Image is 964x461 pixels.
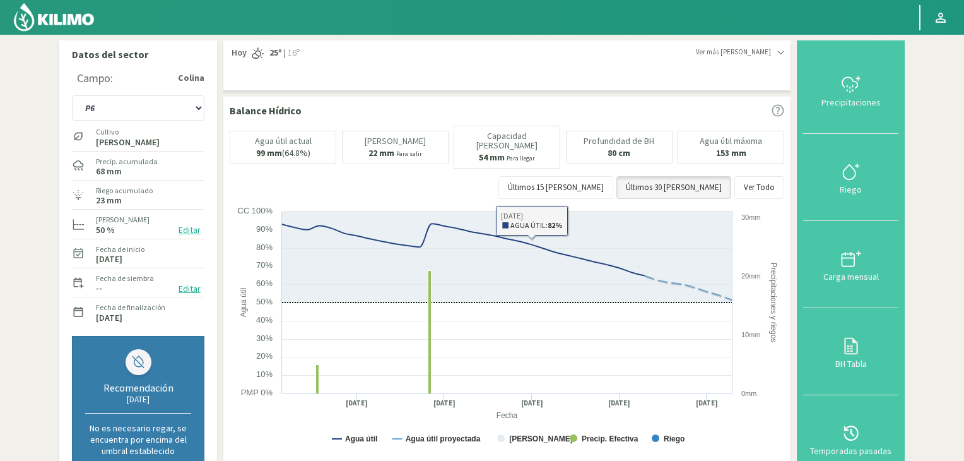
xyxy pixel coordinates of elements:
div: Precipitaciones [807,98,895,107]
p: Profundidad de BH [584,136,654,146]
text: Agua útil [239,288,248,318]
small: Para llegar [507,154,535,162]
img: Kilimo [13,2,95,32]
text: 10% [256,369,273,379]
small: Para salir [396,150,422,158]
text: 70% [256,260,273,270]
text: 10mm [741,331,761,338]
text: 90% [256,224,273,234]
label: [DATE] [96,255,122,263]
text: 20% [256,351,273,361]
text: 20mm [741,272,761,280]
text: 50% [256,297,273,306]
text: 40% [256,315,273,325]
label: [DATE] [96,314,122,322]
label: Precip. acumulada [96,156,158,167]
label: Cultivo [96,126,160,138]
label: [PERSON_NAME] [96,138,160,147]
label: Fecha de finalización [96,302,165,313]
span: | [284,47,286,59]
button: Editar [175,282,204,296]
text: [DATE] [696,398,718,408]
p: Datos del sector [72,47,204,62]
b: 99 mm [256,147,282,159]
label: 50 % [96,226,115,234]
p: Capacidad [PERSON_NAME] [459,131,555,150]
text: Riego [664,434,685,443]
span: Hoy [230,47,247,59]
label: [PERSON_NAME] [96,214,150,225]
p: Agua útil actual [255,136,312,146]
button: Riego [803,134,898,221]
strong: Colina [178,71,204,85]
text: 30% [256,333,273,343]
button: Editar [175,223,204,237]
label: -- [96,284,102,292]
text: [PERSON_NAME] [509,434,573,443]
div: BH Tabla [807,359,895,368]
b: 22 mm [368,147,394,159]
b: 80 cm [608,147,630,159]
button: Últimos 15 [PERSON_NAME] [498,176,613,199]
label: 23 mm [96,196,122,205]
text: 60% [256,278,273,288]
label: Fecha de siembra [96,273,154,284]
strong: 25º [269,47,282,58]
div: Riego [807,185,895,194]
text: Fecha [497,412,518,421]
text: 30mm [741,213,761,221]
p: [PERSON_NAME] [365,136,426,146]
button: Ver Todo [734,176,784,199]
button: Precipitaciones [803,47,898,134]
div: Temporadas pasadas [807,446,895,455]
text: [DATE] [608,398,630,408]
button: Carga mensual [803,221,898,308]
text: PMP 0% [241,388,273,397]
div: [DATE] [85,394,191,405]
button: BH Tabla [803,308,898,395]
text: 0mm [741,390,756,397]
button: Últimos 30 [PERSON_NAME] [616,176,731,199]
div: Campo: [77,72,113,85]
div: Carga mensual [807,272,895,281]
span: 16º [286,47,300,59]
div: Recomendación [85,381,191,394]
span: Ver más [PERSON_NAME] [696,47,771,57]
text: [DATE] [433,398,456,408]
b: 54 mm [479,152,505,163]
text: Precip. Efectiva [582,434,638,443]
p: No es necesario regar, se encuentra por encima del umbral establecido [85,422,191,457]
label: 68 mm [96,167,122,176]
text: CC 100% [237,206,273,215]
text: 80% [256,242,273,252]
label: Fecha de inicio [96,244,144,255]
label: Riego acumulado [96,185,153,196]
text: Agua útil proyectada [406,434,481,443]
p: Balance Hídrico [230,103,302,118]
text: [DATE] [346,398,368,408]
text: Precipitaciones y riegos [769,263,778,343]
p: (64.8%) [256,148,310,158]
b: 153 mm [716,147,746,159]
p: Agua útil máxima [700,136,762,146]
text: [DATE] [521,398,543,408]
text: Agua útil [345,434,377,443]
